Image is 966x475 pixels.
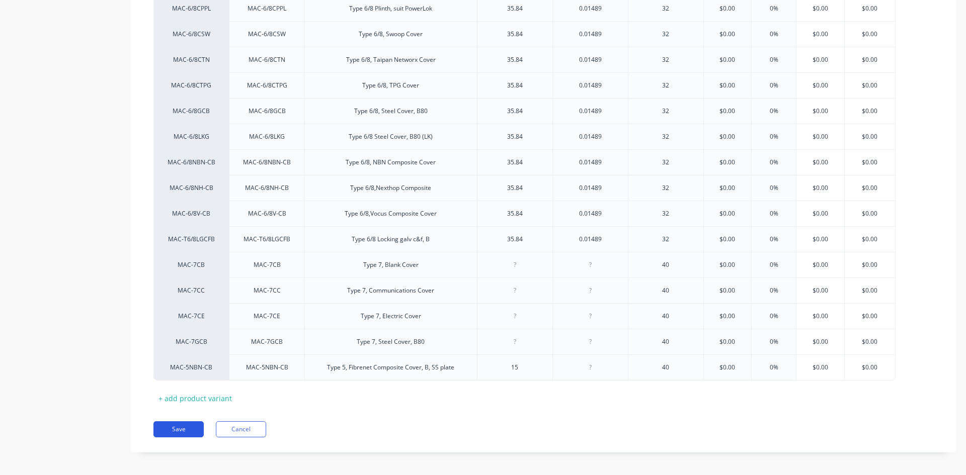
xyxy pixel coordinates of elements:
[239,79,295,92] div: MAC-6/8CTPG
[845,175,895,201] div: $0.00
[339,284,442,297] div: Type 7, Communications Cover
[240,28,294,41] div: MAC-6/8CSW
[342,181,439,195] div: Type 6/8,Nexthop Composite
[795,22,845,47] div: $0.00
[241,130,293,143] div: MAC-6/8LKG
[565,105,615,118] div: 0.01489
[702,175,753,201] div: $0.00
[749,99,799,124] div: 0%
[640,156,691,169] div: 32
[353,310,429,323] div: Type 7, Electric Cover
[702,355,753,380] div: $0.00
[845,201,895,226] div: $0.00
[490,79,540,92] div: 35.84
[164,209,219,218] div: MAC-6/8V-CB
[164,312,219,321] div: MAC-7CE
[845,47,895,72] div: $0.00
[702,47,753,72] div: $0.00
[845,124,895,149] div: $0.00
[240,53,293,66] div: MAC-6/8CTN
[702,201,753,226] div: $0.00
[795,150,845,175] div: $0.00
[565,156,615,169] div: 0.01489
[749,227,799,252] div: 0%
[337,207,445,220] div: Type 6/8,Vocus Composite Cover
[239,2,294,15] div: MAC-6/8CPPL
[344,233,438,246] div: Type 6/8 Locking galv c&f, B
[153,421,204,437] button: Save
[242,284,292,297] div: MAC-7CC
[749,22,799,47] div: 0%
[240,207,294,220] div: MAC-6/8V-CB
[164,286,219,295] div: MAC-7CC
[319,361,462,374] div: Type 5, Fibrenet Composite Cover, B, SS plate
[749,329,799,354] div: 0%
[749,201,799,226] div: 0%
[702,227,753,252] div: $0.00
[164,363,219,372] div: MAC-5NBN-CB
[346,105,436,118] div: Type 6/8, Steel Cover, B80
[702,278,753,303] div: $0.00
[164,107,219,116] div: MAC-6/8GCB
[164,55,219,64] div: MAC-6/8CTN
[235,233,298,246] div: MAC-T6/8LGCFB
[749,355,799,380] div: 0%
[153,98,896,124] div: MAC-6/8GCBMAC-6/8GCBType 6/8, Steel Cover, B8035.840.0148932$0.000%$0.00$0.00
[845,355,895,380] div: $0.00
[565,207,615,220] div: 0.01489
[749,150,799,175] div: 0%
[153,124,896,149] div: MAC-6/8LKGMAC-6/8LKGType 6/8 Steel Cover, B80 (LK)35.840.0148932$0.000%$0.00$0.00
[490,2,540,15] div: 35.84
[845,329,895,354] div: $0.00
[349,335,433,348] div: Type 7, Steel Cover, B80
[164,337,219,346] div: MAC-7GCB
[702,329,753,354] div: $0.00
[640,258,691,271] div: 40
[153,391,237,406] div: + add product variant
[490,156,540,169] div: 35.84
[640,361,691,374] div: 40
[749,124,799,149] div: 0%
[845,278,895,303] div: $0.00
[164,235,219,244] div: MAC-T6/8LGCFB
[749,175,799,201] div: 0%
[640,79,691,92] div: 32
[153,252,896,277] div: MAC-7CBMAC-7CBType 7, Blank Cover40$0.000%$0.00$0.00
[565,28,615,41] div: 0.01489
[565,2,615,15] div: 0.01489
[640,2,691,15] div: 32
[490,28,540,41] div: 35.84
[153,226,896,252] div: MAC-T6/8LGCFBMAC-T6/8LGCFBType 6/8 Locking galv c&f, B35.840.0148932$0.000%$0.00$0.00
[749,278,799,303] div: 0%
[216,421,266,437] button: Cancel
[749,73,799,98] div: 0%
[153,354,896,381] div: MAC-5NBN-CBMAC-5NBN-CBType 5, Fibrenet Composite Cover, B, SS plate1540$0.000%$0.00$0.00
[640,284,691,297] div: 40
[702,73,753,98] div: $0.00
[153,47,896,72] div: MAC-6/8CTNMAC-6/8CTNType 6/8, Taipan Networx Cover35.840.0148932$0.000%$0.00$0.00
[795,99,845,124] div: $0.00
[845,227,895,252] div: $0.00
[845,73,895,98] div: $0.00
[354,79,427,92] div: Type 6/8, TPG Cover
[355,258,427,271] div: Type 7, Blank Cover
[845,150,895,175] div: $0.00
[640,130,691,143] div: 32
[164,81,219,90] div: MAC-6/8CTPG
[845,22,895,47] div: $0.00
[640,53,691,66] div: 32
[640,28,691,41] div: 32
[702,252,753,277] div: $0.00
[242,310,292,323] div: MAC-7CE
[164,30,219,39] div: MAC-6/8CSW
[702,304,753,329] div: $0.00
[164,132,219,141] div: MAC-6/8LKG
[845,304,895,329] div: $0.00
[749,304,799,329] div: 0%
[702,22,753,47] div: $0.00
[237,181,297,195] div: MAC-6/8NH-CB
[702,99,753,124] div: $0.00
[795,175,845,201] div: $0.00
[164,158,219,167] div: MAC-6/8NBN-CB
[565,53,615,66] div: 0.01489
